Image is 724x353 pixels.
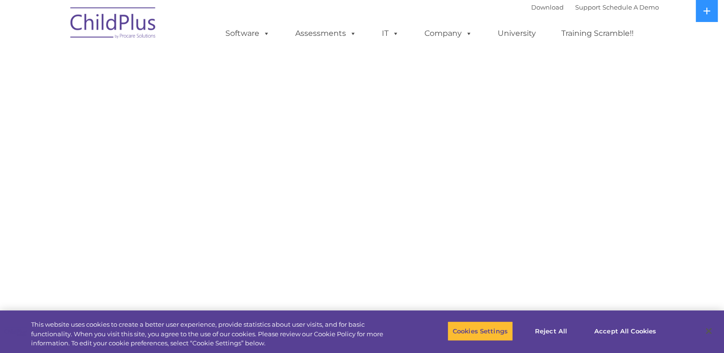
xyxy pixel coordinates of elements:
[589,321,661,341] button: Accept All Cookies
[575,3,601,11] a: Support
[552,24,643,43] a: Training Scramble!!
[488,24,546,43] a: University
[415,24,482,43] a: Company
[698,320,719,342] button: Close
[286,24,366,43] a: Assessments
[602,3,659,11] a: Schedule A Demo
[447,321,513,341] button: Cookies Settings
[216,24,279,43] a: Software
[531,3,564,11] a: Download
[66,0,161,48] img: ChildPlus by Procare Solutions
[521,321,581,341] button: Reject All
[531,3,659,11] font: |
[31,320,398,348] div: This website uses cookies to create a better user experience, provide statistics about user visit...
[372,24,409,43] a: IT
